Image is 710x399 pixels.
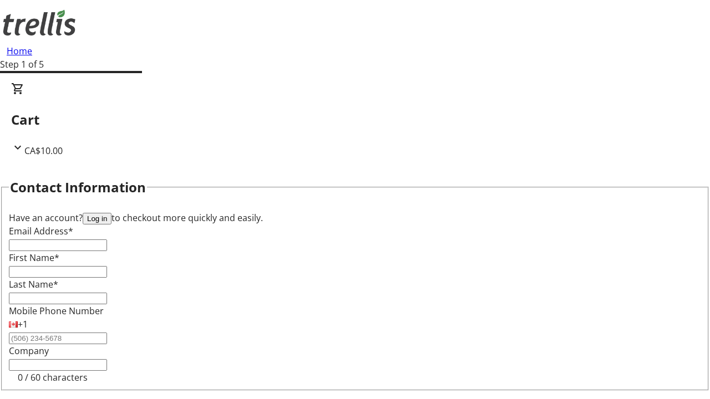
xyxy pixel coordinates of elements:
h2: Contact Information [10,177,146,197]
label: Email Address* [9,225,73,237]
button: Log in [83,213,111,224]
tr-character-limit: 0 / 60 characters [18,371,88,383]
span: CA$10.00 [24,145,63,157]
label: Company [9,345,49,357]
div: CartCA$10.00 [11,82,699,157]
label: Last Name* [9,278,58,290]
h2: Cart [11,110,699,130]
div: Have an account? to checkout more quickly and easily. [9,211,701,224]
input: (506) 234-5678 [9,332,107,344]
label: Mobile Phone Number [9,305,104,317]
label: First Name* [9,252,59,264]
